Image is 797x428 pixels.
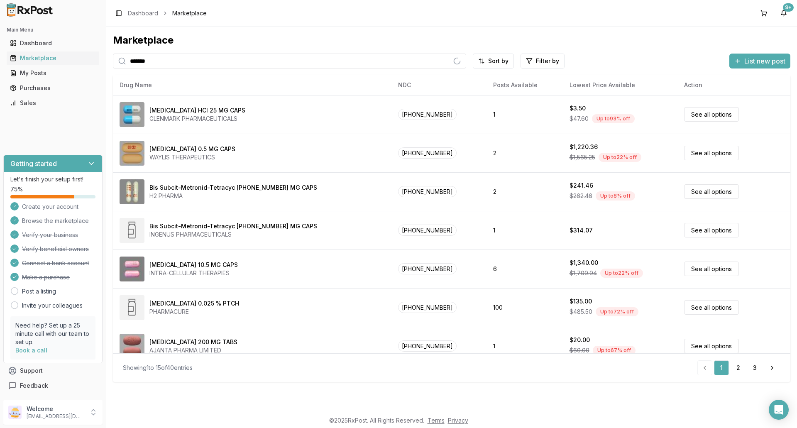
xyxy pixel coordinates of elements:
[22,245,89,253] span: Verify beneficial owners
[684,339,739,353] a: See all options
[172,9,207,17] span: Marketplace
[7,36,99,51] a: Dashboard
[3,37,103,50] button: Dashboard
[570,269,597,277] span: $1,709.94
[487,327,563,365] td: 1
[570,153,595,161] span: $1,565.25
[570,226,593,235] div: $314.07
[729,54,790,68] button: List new post
[10,84,96,92] div: Purchases
[570,346,589,355] span: $60.00
[487,288,563,327] td: 100
[769,400,789,420] div: Open Intercom Messenger
[10,69,96,77] div: My Posts
[677,75,790,95] th: Action
[120,102,144,127] img: Atomoxetine HCl 25 MG CAPS
[149,308,239,316] div: PHARMACURE
[3,378,103,393] button: Feedback
[120,141,144,166] img: Avodart 0.5 MG CAPS
[149,222,317,230] div: Bis Subcit-Metronid-Tetracyc [PHONE_NUMBER] MG CAPS
[714,360,729,375] a: 1
[570,115,589,123] span: $47.60
[3,363,103,378] button: Support
[398,109,457,120] span: [PHONE_NUMBER]
[684,300,739,315] a: See all options
[684,146,739,160] a: See all options
[149,192,317,200] div: H2 PHARMA
[729,58,790,66] a: List new post
[697,360,780,375] nav: pagination
[149,269,238,277] div: INTRA-CELLULAR THERAPIES
[149,230,317,239] div: INGENUS PHARMACEUTICALS
[120,295,144,320] img: Capsaicin 0.025 % PTCH
[521,54,565,68] button: Filter by
[22,203,78,211] span: Create your account
[487,249,563,288] td: 6
[398,186,457,197] span: [PHONE_NUMBER]
[744,56,785,66] span: List new post
[149,346,237,355] div: AJANTA PHARMA LIMITED
[600,269,643,278] div: Up to 22 % off
[27,413,84,420] p: [EMAIL_ADDRESS][DOMAIN_NAME]
[570,192,592,200] span: $262.46
[120,334,144,359] img: Entacapone 200 MG TABS
[7,66,99,81] a: My Posts
[27,405,84,413] p: Welcome
[570,259,598,267] div: $1,340.00
[570,143,598,151] div: $1,220.36
[149,183,317,192] div: Bis Subcit-Metronid-Tetracyc [PHONE_NUMBER] MG CAPS
[3,51,103,65] button: Marketplace
[783,3,794,12] div: 9+
[487,75,563,95] th: Posts Available
[684,184,739,199] a: See all options
[570,104,586,113] div: $3.50
[391,75,487,95] th: NDC
[149,261,238,269] div: [MEDICAL_DATA] 10.5 MG CAPS
[149,338,237,346] div: [MEDICAL_DATA] 200 MG TABS
[570,297,592,306] div: $135.00
[487,134,563,172] td: 2
[22,301,83,310] a: Invite your colleagues
[22,287,56,296] a: Post a listing
[448,417,468,424] a: Privacy
[149,153,235,161] div: WAYLIS THERAPEUTICS
[3,3,56,17] img: RxPost Logo
[120,257,144,281] img: Caplyta 10.5 MG CAPS
[120,218,144,243] img: Bis Subcit-Metronid-Tetracyc 140-125-125 MG CAPS
[747,360,762,375] a: 3
[570,336,590,344] div: $20.00
[563,75,677,95] th: Lowest Price Available
[3,96,103,110] button: Sales
[398,340,457,352] span: [PHONE_NUMBER]
[684,262,739,276] a: See all options
[10,185,23,193] span: 75 %
[599,153,641,162] div: Up to 22 % off
[22,273,70,281] span: Make a purchase
[684,223,739,237] a: See all options
[428,417,445,424] a: Terms
[7,51,99,66] a: Marketplace
[10,54,96,62] div: Marketplace
[570,181,593,190] div: $241.46
[777,7,790,20] button: 9+
[128,9,207,17] nav: breadcrumb
[7,81,99,95] a: Purchases
[22,259,89,267] span: Connect a bank account
[113,34,790,47] div: Marketplace
[596,307,638,316] div: Up to 72 % off
[123,364,193,372] div: Showing 1 to 15 of 40 entries
[536,57,559,65] span: Filter by
[731,360,746,375] a: 2
[15,347,47,354] a: Book a call
[10,99,96,107] div: Sales
[398,263,457,274] span: [PHONE_NUMBER]
[764,360,780,375] a: Go to next page
[487,95,563,134] td: 1
[596,191,635,201] div: Up to 8 % off
[398,302,457,313] span: [PHONE_NUMBER]
[149,145,235,153] div: [MEDICAL_DATA] 0.5 MG CAPS
[120,179,144,204] img: Bis Subcit-Metronid-Tetracyc 140-125-125 MG CAPS
[8,406,22,419] img: User avatar
[113,75,391,95] th: Drug Name
[3,81,103,95] button: Purchases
